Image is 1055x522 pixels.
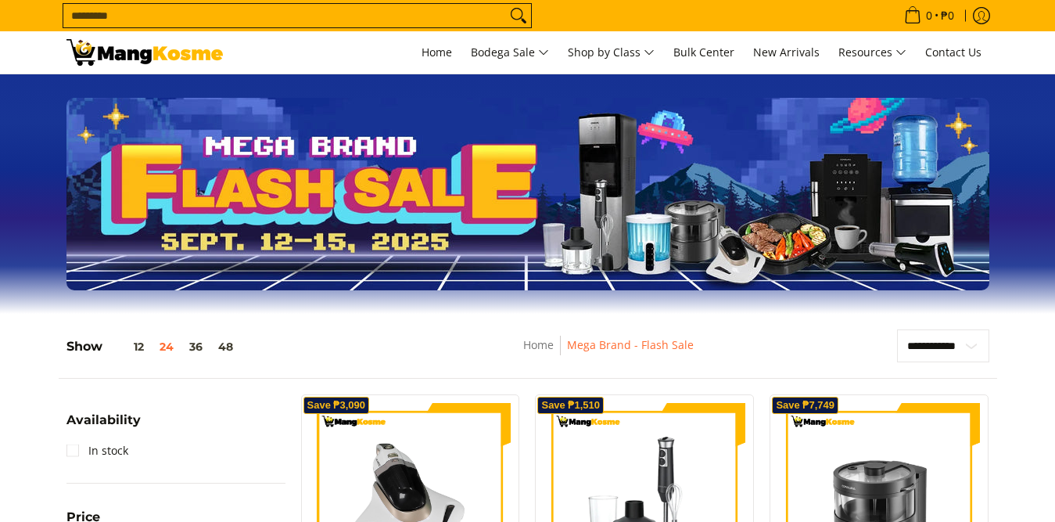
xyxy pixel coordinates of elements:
[831,31,914,74] a: Resources
[463,31,557,74] a: Bodega Sale
[152,340,181,353] button: 24
[410,336,807,371] nav: Breadcrumbs
[541,401,600,410] span: Save ₱1,510
[899,7,959,24] span: •
[838,43,906,63] span: Resources
[568,43,655,63] span: Shop by Class
[523,337,554,352] a: Home
[307,401,366,410] span: Save ₱3,090
[66,39,223,66] img: MANG KOSME MEGA BRAND FLASH SALE: September 12-15, 2025 l Mang Kosme
[666,31,742,74] a: Bulk Center
[567,337,694,352] a: Mega Brand - Flash Sale
[673,45,734,59] span: Bulk Center
[66,414,141,427] span: Availability
[925,45,981,59] span: Contact Us
[938,10,956,21] span: ₱0
[471,43,549,63] span: Bodega Sale
[414,31,460,74] a: Home
[753,45,820,59] span: New Arrivals
[560,31,662,74] a: Shop by Class
[210,340,241,353] button: 48
[66,339,241,355] h5: Show
[102,340,152,353] button: 12
[776,401,834,410] span: Save ₱7,749
[239,31,989,74] nav: Main Menu
[422,45,452,59] span: Home
[66,414,141,438] summary: Open
[924,10,935,21] span: 0
[506,4,531,27] button: Search
[181,340,210,353] button: 36
[66,438,128,463] a: In stock
[745,31,827,74] a: New Arrivals
[917,31,989,74] a: Contact Us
